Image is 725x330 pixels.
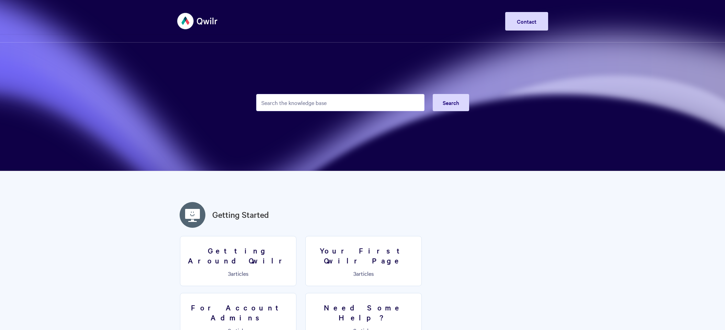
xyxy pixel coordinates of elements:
[310,246,417,265] h3: Your First Qwilr Page
[177,8,218,34] img: Qwilr Help Center
[310,270,417,276] p: articles
[184,270,292,276] p: articles
[505,12,548,31] a: Contact
[180,236,296,286] a: Getting Around Qwilr 3articles
[256,94,424,111] input: Search the knowledge base
[228,270,231,277] span: 3
[433,94,469,111] button: Search
[353,270,356,277] span: 3
[310,303,417,322] h3: Need Some Help?
[305,236,422,286] a: Your First Qwilr Page 3articles
[184,246,292,265] h3: Getting Around Qwilr
[184,303,292,322] h3: For Account Admins
[212,209,269,221] a: Getting Started
[443,99,459,106] span: Search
